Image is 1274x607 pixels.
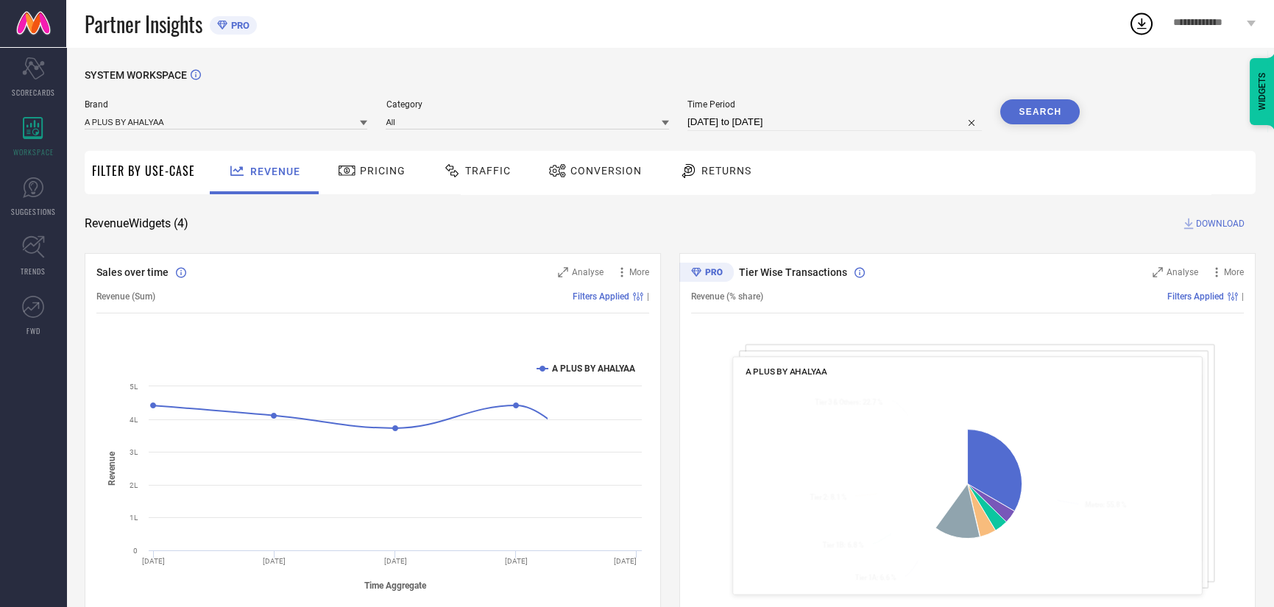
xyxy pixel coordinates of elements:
text: 5L [130,383,138,391]
text: 2L [130,481,138,489]
tspan: Time Aggregate [364,580,427,590]
span: More [1224,267,1244,277]
span: Revenue (% share) [691,291,763,302]
span: Revenue [250,166,300,177]
text: : 6.8 % [823,541,864,549]
span: PRO [227,20,250,31]
span: SYSTEM WORKSPACE [85,69,187,81]
span: Analyse [572,267,604,277]
svg: Zoom [1153,267,1163,277]
tspan: Metro [1085,500,1103,508]
span: Filter By Use-Case [92,162,195,180]
span: SCORECARDS [12,87,55,98]
text: [DATE] [505,557,528,565]
span: SUGGESTIONS [11,206,56,217]
span: Partner Insights [85,9,202,39]
span: Conversion [570,165,642,177]
span: Brand [85,99,367,110]
span: Returns [701,165,751,177]
tspan: Tier 1B [823,541,844,549]
span: WORKSPACE [13,146,54,157]
text: [DATE] [263,557,286,565]
button: Search [1000,99,1080,124]
tspan: Tier 2 [810,493,827,501]
text: : 6.6 % [854,573,896,581]
text: 3L [130,448,138,456]
span: More [629,267,649,277]
tspan: Tier 1A [854,573,877,581]
span: Traffic [465,165,511,177]
text: : 22.7 % [815,398,882,406]
span: DOWNLOAD [1196,216,1245,231]
text: 0 [133,547,138,555]
div: Premium [679,263,734,285]
span: TRENDS [21,266,46,277]
span: Tier Wise Transactions [739,266,847,278]
text: : 55.8 % [1085,500,1126,508]
input: Select time period [687,113,982,131]
span: | [647,291,649,302]
div: Open download list [1128,10,1155,37]
span: Sales over time [96,266,169,278]
span: Time Period [687,99,982,110]
text: [DATE] [142,557,165,565]
span: Analyse [1167,267,1198,277]
span: Filters Applied [573,291,629,302]
text: A PLUS BY AHALYAA [552,363,636,374]
text: [DATE] [384,557,407,565]
span: Filters Applied [1167,291,1224,302]
span: Revenue (Sum) [96,291,155,302]
span: | [1242,291,1244,302]
span: Category [386,99,668,110]
text: 4L [130,416,138,424]
span: FWD [26,325,40,336]
text: : 8.1 % [810,493,846,501]
span: Pricing [360,165,406,177]
tspan: Revenue [107,450,117,485]
svg: Zoom [558,267,568,277]
span: Revenue Widgets ( 4 ) [85,216,188,231]
text: [DATE] [614,557,637,565]
tspan: Tier 3 & Others [815,398,859,406]
text: 1L [130,514,138,522]
span: A PLUS BY AHALYAA [746,366,827,377]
